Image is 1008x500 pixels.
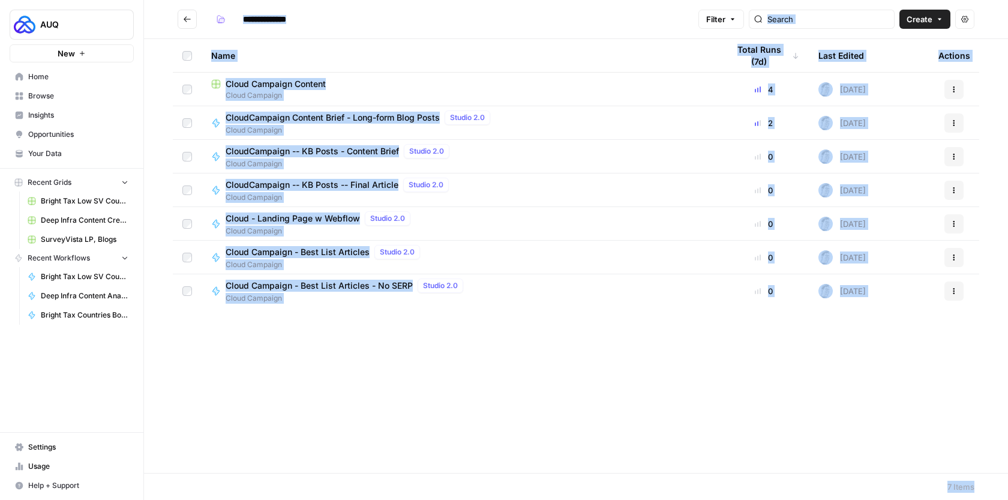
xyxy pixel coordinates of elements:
a: Usage [10,457,134,476]
span: Help + Support [28,480,128,491]
span: Cloud Campaign [226,226,415,236]
div: [DATE] [818,82,866,97]
a: Settings [10,438,134,457]
span: Cloud Campaign - Best List Articles [226,246,370,258]
a: Insights [10,106,134,125]
a: Bright Tax Low SV Countries Grid [22,191,134,211]
div: [DATE] [818,116,866,130]
div: 0 [728,252,799,264]
span: Filter [706,13,725,25]
span: Studio 2.0 [409,146,444,157]
span: Home [28,71,128,82]
img: 28dbpmxwbe1lgts1kkshuof3rm4g [818,183,833,197]
img: AUQ Logo [14,14,35,35]
a: CloudCampaign Content Brief - Long-form Blog PostsStudio 2.0Cloud Campaign [211,110,709,136]
a: CloudCampaign -- KB Posts - Content BriefStudio 2.0Cloud Campaign [211,144,709,169]
button: New [10,44,134,62]
a: Your Data [10,144,134,163]
a: Cloud Campaign ContentCloud Campaign [211,78,709,101]
button: Workspace: AUQ [10,10,134,40]
span: SurveyVista LP, Blogs [41,234,128,245]
span: Deep Infra Content Creation [41,215,128,226]
div: [DATE] [818,217,866,231]
span: Bright Tax Low SV Countries Grid [41,196,128,206]
span: Recent Grids [28,177,71,188]
span: Cloud Campaign Content [226,78,326,90]
a: Bright Tax Countries Bottom Tier [22,306,134,325]
a: Bright Tax Low SV Countries [22,267,134,286]
div: Last Edited [818,39,864,72]
span: CloudCampaign -- KB Posts - Content Brief [226,145,399,157]
span: Cloud Campaign [226,259,425,270]
div: Name [211,39,709,72]
span: Browse [28,91,128,101]
span: Cloud - Landing Page w Webflow [226,212,360,224]
div: 7 Items [947,481,974,493]
span: Studio 2.0 [450,112,485,123]
div: 0 [728,285,799,297]
button: Filter [698,10,744,29]
span: New [58,47,75,59]
div: [DATE] [818,149,866,164]
span: Deep Infra Content Analysis [41,291,128,301]
img: 28dbpmxwbe1lgts1kkshuof3rm4g [818,149,833,164]
span: Usage [28,461,128,472]
img: 28dbpmxwbe1lgts1kkshuof3rm4g [818,250,833,265]
span: Insights [28,110,128,121]
a: Deep Infra Content Creation [22,211,134,230]
div: 0 [728,151,799,163]
span: Studio 2.0 [380,247,415,258]
a: Deep Infra Content Analysis [22,286,134,306]
span: Cloud Campaign [226,192,454,203]
span: Recent Workflows [28,253,90,264]
div: 4 [728,83,799,95]
span: Cloud Campaign - Best List Articles - No SERP [226,280,413,292]
div: [DATE] [818,284,866,298]
button: Recent Workflows [10,249,134,267]
a: Browse [10,86,134,106]
input: Search [767,13,889,25]
span: Opportunities [28,129,128,140]
span: Cloud Campaign [226,293,468,304]
span: Your Data [28,148,128,159]
span: Studio 2.0 [423,280,458,291]
span: CloudCampaign -- KB Posts -- Final Article [226,179,398,191]
span: Cloud Campaign [226,158,454,169]
a: Home [10,67,134,86]
div: [DATE] [818,250,866,265]
a: Opportunities [10,125,134,144]
span: Bright Tax Countries Bottom Tier [41,310,128,321]
span: Cloud Campaign [226,125,495,136]
button: Create [899,10,950,29]
span: Bright Tax Low SV Countries [41,271,128,282]
span: Create [907,13,932,25]
div: 2 [728,117,799,129]
img: 28dbpmxwbe1lgts1kkshuof3rm4g [818,284,833,298]
a: Cloud - Landing Page w WebflowStudio 2.0Cloud Campaign [211,211,709,236]
div: 0 [728,218,799,230]
span: Cloud Campaign [211,90,709,101]
button: Recent Grids [10,173,134,191]
a: Cloud Campaign - Best List ArticlesStudio 2.0Cloud Campaign [211,245,709,270]
button: Help + Support [10,476,134,495]
div: Actions [938,39,970,72]
span: CloudCampaign Content Brief - Long-form Blog Posts [226,112,440,124]
span: Studio 2.0 [409,179,443,190]
a: SurveyVista LP, Blogs [22,230,134,249]
img: 28dbpmxwbe1lgts1kkshuof3rm4g [818,217,833,231]
span: AUQ [40,19,113,31]
div: [DATE] [818,183,866,197]
div: Total Runs (7d) [728,39,799,72]
a: Cloud Campaign - Best List Articles - No SERPStudio 2.0Cloud Campaign [211,279,709,304]
div: 0 [728,184,799,196]
span: Studio 2.0 [370,213,405,224]
img: 28dbpmxwbe1lgts1kkshuof3rm4g [818,116,833,130]
img: 28dbpmxwbe1lgts1kkshuof3rm4g [818,82,833,97]
span: Settings [28,442,128,453]
a: CloudCampaign -- KB Posts -- Final ArticleStudio 2.0Cloud Campaign [211,178,709,203]
button: Go back [178,10,197,29]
